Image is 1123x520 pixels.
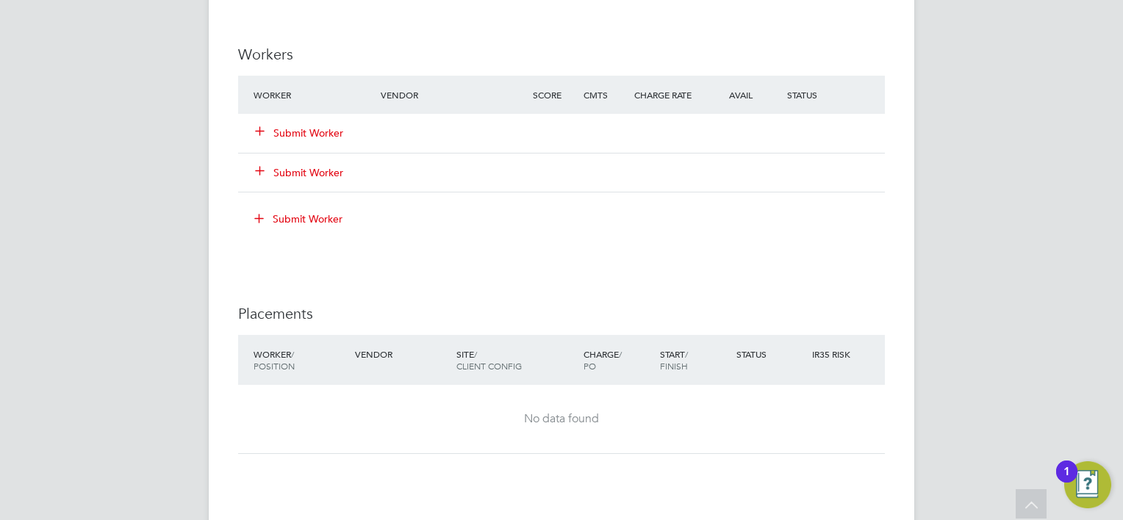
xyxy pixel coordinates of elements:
div: Worker [250,341,351,379]
div: Cmts [580,82,631,108]
div: Site [453,341,580,379]
button: Submit Worker [244,207,354,231]
div: 1 [1063,472,1070,491]
button: Open Resource Center, 1 new notification [1064,461,1111,508]
button: Submit Worker [256,126,344,140]
div: Status [783,82,885,108]
div: Vendor [351,341,453,367]
h3: Workers [238,45,885,64]
span: / PO [584,348,622,372]
div: Charge Rate [631,82,707,108]
div: IR35 Risk [808,341,859,367]
div: No data found [253,411,870,427]
span: / Client Config [456,348,522,372]
div: Charge [580,341,656,379]
div: Vendor [377,82,529,108]
h3: Placements [238,304,885,323]
div: Avail [707,82,783,108]
div: Start [656,341,733,379]
span: / Finish [660,348,688,372]
div: Worker [250,82,377,108]
span: / Position [254,348,295,372]
div: Score [529,82,580,108]
button: Submit Worker [256,165,344,180]
div: Status [733,341,809,367]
